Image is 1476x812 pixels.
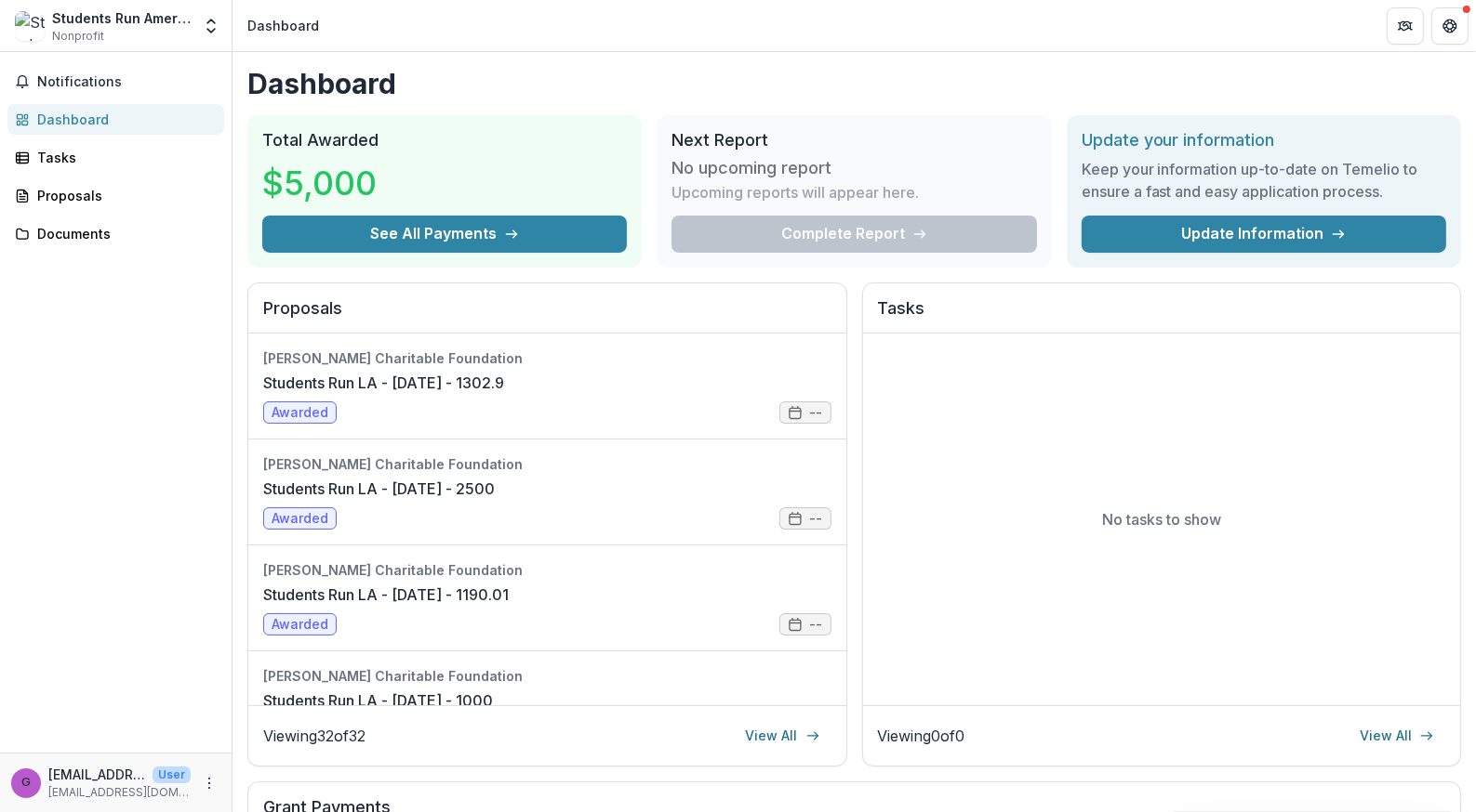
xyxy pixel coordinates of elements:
[52,28,104,45] span: Nonprofit
[198,772,220,794] button: More
[7,218,224,249] a: Documents
[672,130,1036,151] h2: Next Report
[263,583,509,606] a: Students Run LA - [DATE] - 1190.01
[735,721,831,751] a: View All
[247,16,319,35] div: Dashboard
[263,478,495,500] a: Students Run LA - [DATE] - 2500
[37,74,217,90] span: Notifications
[153,766,191,783] p: User
[37,224,209,243] div: Documents
[1082,216,1446,253] a: Update Information
[263,298,831,334] h2: Proposals
[7,67,224,97] button: Notifications
[263,725,366,747] p: Viewing 32 of 32
[263,689,493,712] a: Students Run LA - [DATE] - 1000
[1387,7,1424,45] button: Partners
[1082,158,1446,203] h3: Keep your information up-to-date on Temelio to ensure a fast and easy application process.
[1102,508,1221,530] p: No tasks to show
[672,181,919,203] p: Upcoming reports will appear here.
[878,298,1446,334] h2: Tasks
[1349,721,1445,751] a: View All
[1082,130,1446,151] h2: Update your information
[37,148,209,167] div: Tasks
[48,784,191,801] p: [EMAIL_ADDRESS][DOMAIN_NAME]
[37,110,209,129] div: Dashboard
[262,216,627,253] button: See All Payments
[263,372,504,394] a: Students Run LA - [DATE] - 1302.9
[7,180,224,211] a: Proposals
[262,158,402,208] h3: $5,000
[262,130,627,151] h2: Total Awarded
[21,777,31,789] div: gaby@srla.org
[240,12,326,39] nav: breadcrumb
[48,765,145,784] p: [EMAIL_ADDRESS][DOMAIN_NAME]
[1431,7,1469,45] button: Get Help
[247,67,1461,100] h1: Dashboard
[52,8,191,28] div: Students Run America
[7,142,224,173] a: Tasks
[7,104,224,135] a: Dashboard
[878,725,965,747] p: Viewing 0 of 0
[672,158,831,178] h3: No upcoming report
[198,7,224,45] button: Open entity switcher
[37,186,209,205] div: Proposals
[15,11,45,41] img: Students Run America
